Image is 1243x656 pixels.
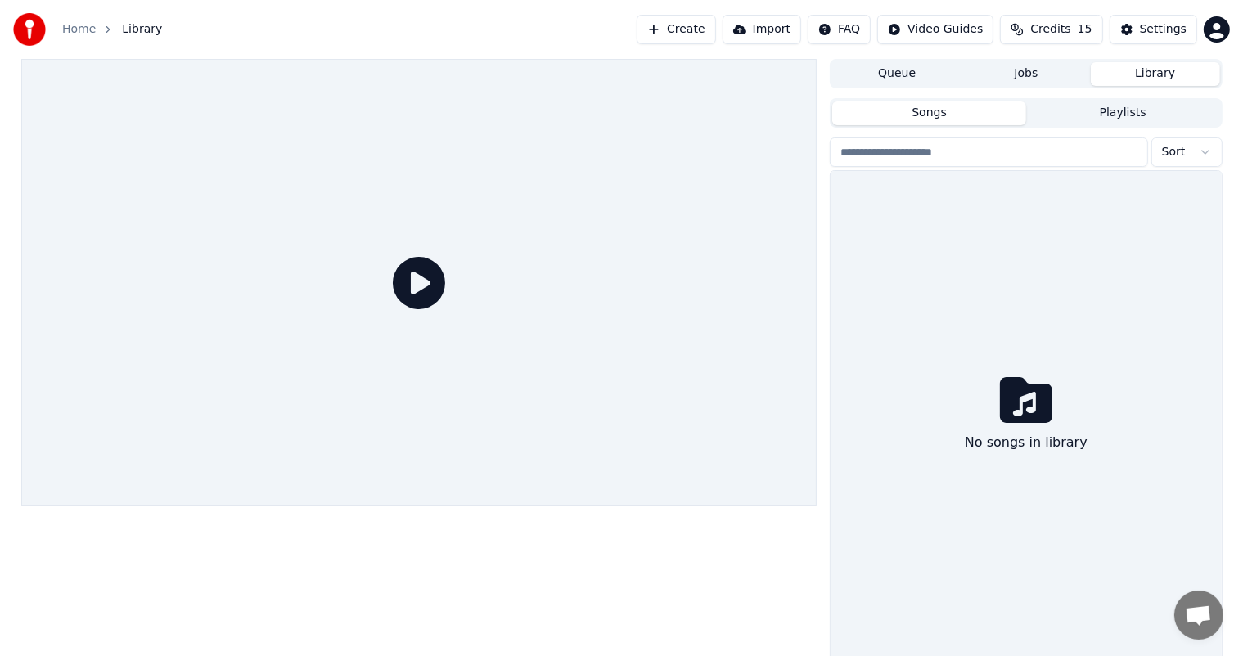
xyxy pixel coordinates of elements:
[1174,591,1223,640] div: Open chat
[62,21,96,38] a: Home
[723,15,801,44] button: Import
[13,13,46,46] img: youka
[1140,21,1187,38] div: Settings
[62,21,162,38] nav: breadcrumb
[832,62,962,86] button: Queue
[1091,62,1220,86] button: Library
[1162,144,1186,160] span: Sort
[122,21,162,38] span: Library
[1000,15,1102,44] button: Credits15
[832,101,1026,125] button: Songs
[1110,15,1197,44] button: Settings
[1026,101,1220,125] button: Playlists
[637,15,716,44] button: Create
[962,62,1091,86] button: Jobs
[877,15,993,44] button: Video Guides
[1030,21,1070,38] span: Credits
[1078,21,1092,38] span: 15
[808,15,871,44] button: FAQ
[958,426,1094,459] div: No songs in library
